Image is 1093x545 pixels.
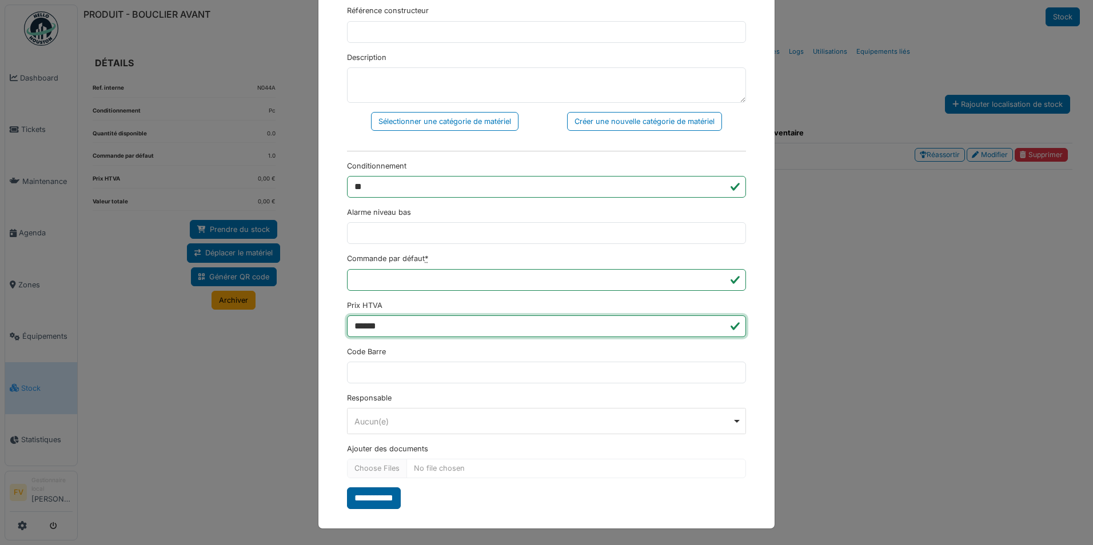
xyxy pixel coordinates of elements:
[347,346,386,357] label: Code Barre
[354,415,732,427] div: Aucun(e)
[347,5,429,16] label: Référence constructeur
[567,112,722,131] div: Créer une nouvelle catégorie de matériel
[425,254,428,263] abbr: Requis
[371,112,518,131] div: Sélectionner une catégorie de matériel
[347,300,382,311] label: Prix HTVA
[347,443,428,454] label: Ajouter des documents
[347,392,392,403] label: Responsable
[347,207,411,218] label: Alarme niveau bas
[347,253,428,264] label: Commande par défaut
[347,52,386,63] label: Description
[347,161,406,171] label: Conditionnement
